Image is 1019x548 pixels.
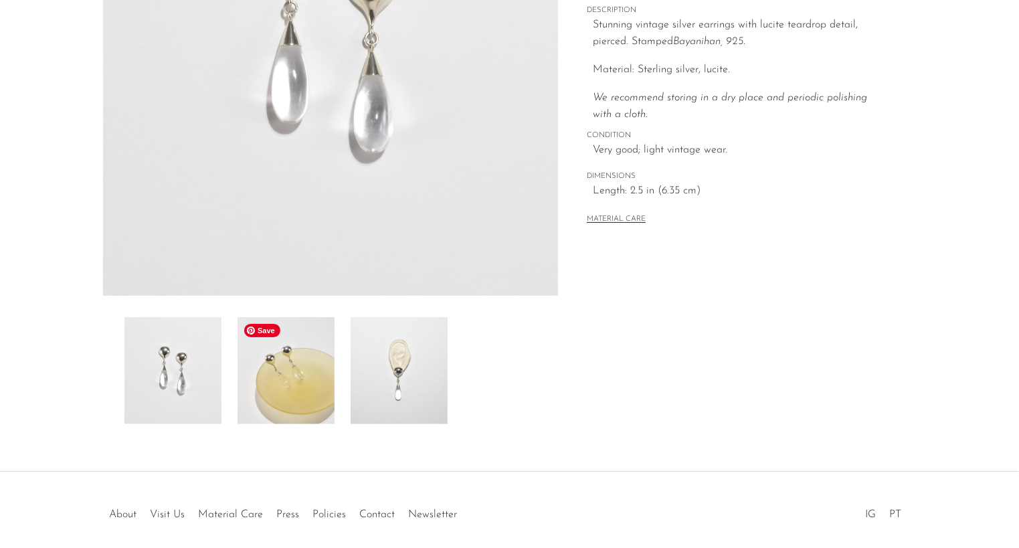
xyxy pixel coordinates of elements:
a: Visit Us [151,509,185,520]
span: Very good; light vintage wear. [593,142,888,159]
p: Material: Sterling silver, lucite. [593,62,888,79]
a: Material Care [199,509,264,520]
span: DESCRIPTION [587,5,888,17]
a: Policies [313,509,347,520]
span: Save [244,324,280,337]
a: About [110,509,137,520]
ul: Social Medias [858,498,908,524]
a: PT [889,509,901,520]
a: IG [865,509,876,520]
i: We recommend storing in a dry place and periodic polishing with a cloth. [593,92,867,120]
p: Stunning vintage silver earrings with lucite teardrop detail, pierced. Stamped [593,17,888,51]
img: Lucite Teardrop Earrings [124,317,221,424]
span: CONDITION [587,130,888,142]
a: Contact [360,509,395,520]
span: DIMENSIONS [587,171,888,183]
a: Press [277,509,300,520]
button: MATERIAL CARE [587,215,646,225]
ul: Quick links [103,498,464,524]
img: Lucite Teardrop Earrings [351,317,448,424]
img: Lucite Teardrop Earrings [238,317,335,424]
em: Bayanihan, 925. [673,36,745,47]
span: Length: 2.5 in (6.35 cm) [593,183,888,200]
